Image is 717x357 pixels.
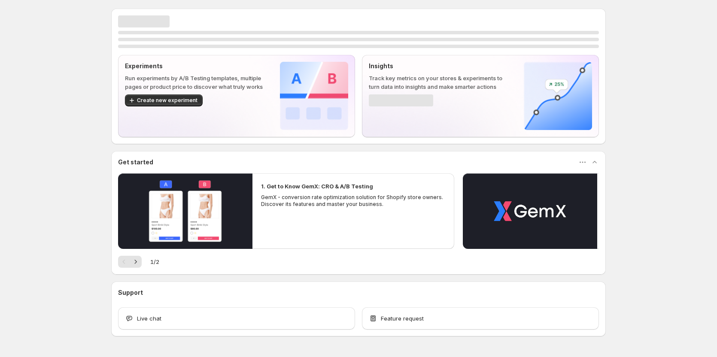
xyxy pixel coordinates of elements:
[261,194,446,208] p: GemX - conversion rate optimization solution for Shopify store owners. Discover its features and ...
[261,182,373,191] h2: 1. Get to Know GemX: CRO & A/B Testing
[137,97,197,104] span: Create new experiment
[463,173,597,249] button: Play video
[369,62,510,70] p: Insights
[118,288,143,297] h3: Support
[369,74,510,91] p: Track key metrics on your stores & experiments to turn data into insights and make smarter actions
[137,314,161,323] span: Live chat
[130,256,142,268] button: Next
[125,94,203,106] button: Create new experiment
[125,62,266,70] p: Experiments
[118,158,153,166] h3: Get started
[150,257,159,266] span: 1 / 2
[125,74,266,91] p: Run experiments by A/B Testing templates, multiple pages or product price to discover what truly ...
[280,62,348,130] img: Experiments
[381,314,424,323] span: Feature request
[524,62,592,130] img: Insights
[118,256,142,268] nav: Pagination
[118,173,252,249] button: Play video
